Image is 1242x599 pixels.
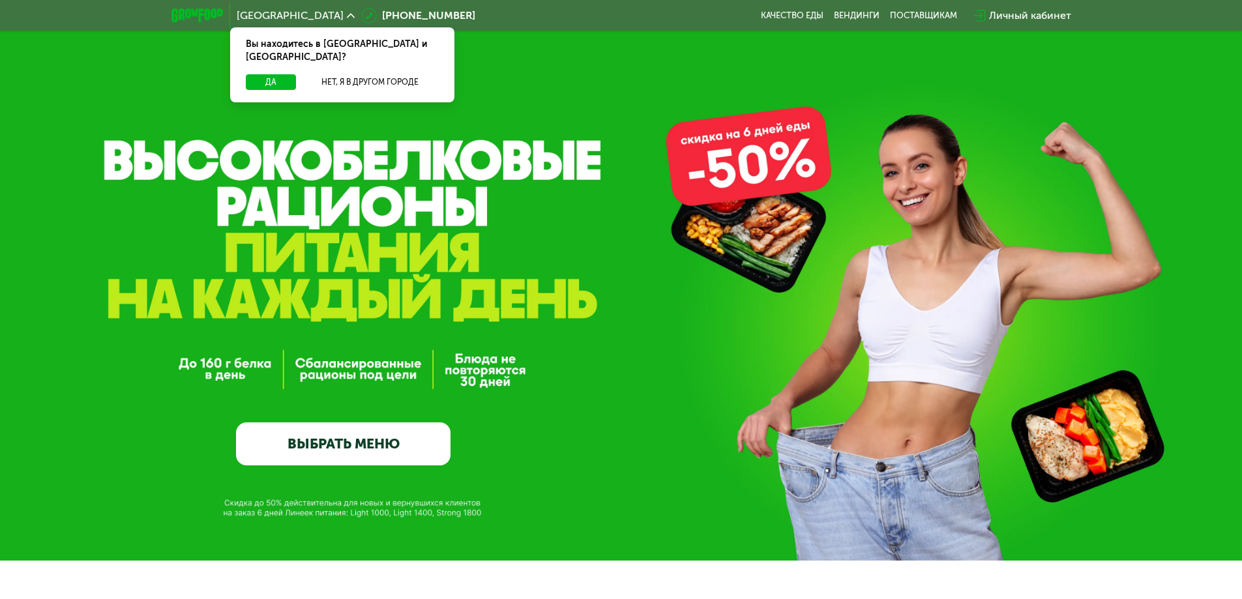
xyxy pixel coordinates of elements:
[237,10,344,21] span: [GEOGRAPHIC_DATA]
[230,27,454,74] div: Вы находитесь в [GEOGRAPHIC_DATA] и [GEOGRAPHIC_DATA]?
[246,74,296,90] button: Да
[989,8,1071,23] div: Личный кабинет
[236,422,451,465] a: ВЫБРАТЬ МЕНЮ
[361,8,475,23] a: [PHONE_NUMBER]
[834,10,880,21] a: Вендинги
[890,10,957,21] div: поставщикам
[301,74,439,90] button: Нет, я в другом городе
[761,10,823,21] a: Качество еды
